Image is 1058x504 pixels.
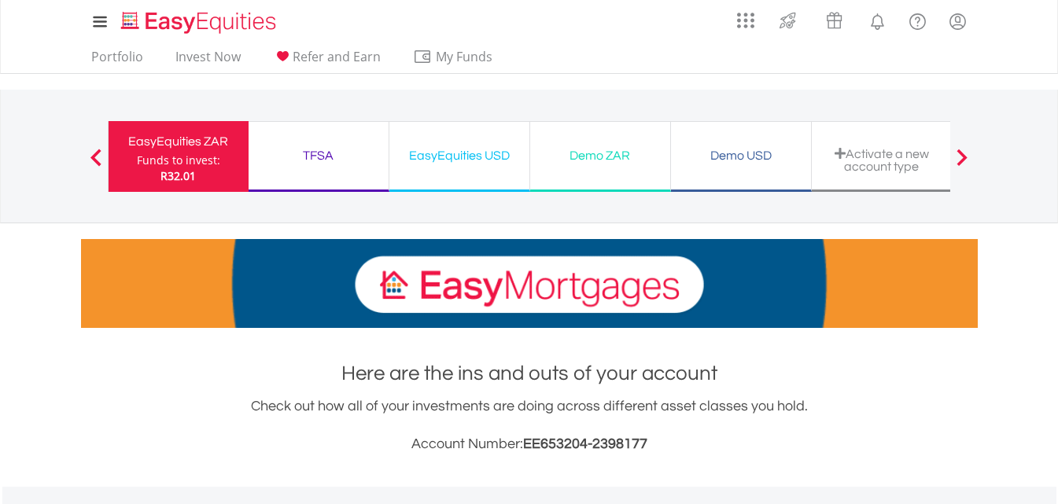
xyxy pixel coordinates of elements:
div: EasyEquities USD [399,145,520,167]
div: EasyEquities ZAR [118,131,239,153]
a: Refer and Earn [267,49,387,73]
img: grid-menu-icon.svg [737,12,754,29]
span: R32.01 [160,168,196,183]
span: Refer and Earn [293,48,381,65]
h1: Here are the ins and outs of your account [81,359,978,388]
img: EasyEquities_Logo.png [118,9,282,35]
span: My Funds [413,46,516,67]
a: AppsGrid [727,4,765,29]
div: Demo ZAR [540,145,661,167]
h3: Account Number: [81,433,978,455]
div: Demo USD [680,145,802,167]
img: EasyMortage Promotion Banner [81,239,978,328]
div: TFSA [258,145,379,167]
a: My Profile [938,4,978,39]
div: Activate a new account type [821,147,942,173]
a: FAQ's and Support [898,4,938,35]
span: EE653204-2398177 [523,436,647,451]
img: vouchers-v2.svg [821,8,847,33]
a: Vouchers [811,4,857,33]
div: Funds to invest: [137,153,220,168]
a: Home page [115,4,282,35]
a: Portfolio [85,49,149,73]
a: Invest Now [169,49,247,73]
img: thrive-v2.svg [775,8,801,33]
div: Check out how all of your investments are doing across different asset classes you hold. [81,395,978,455]
a: Notifications [857,4,898,35]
